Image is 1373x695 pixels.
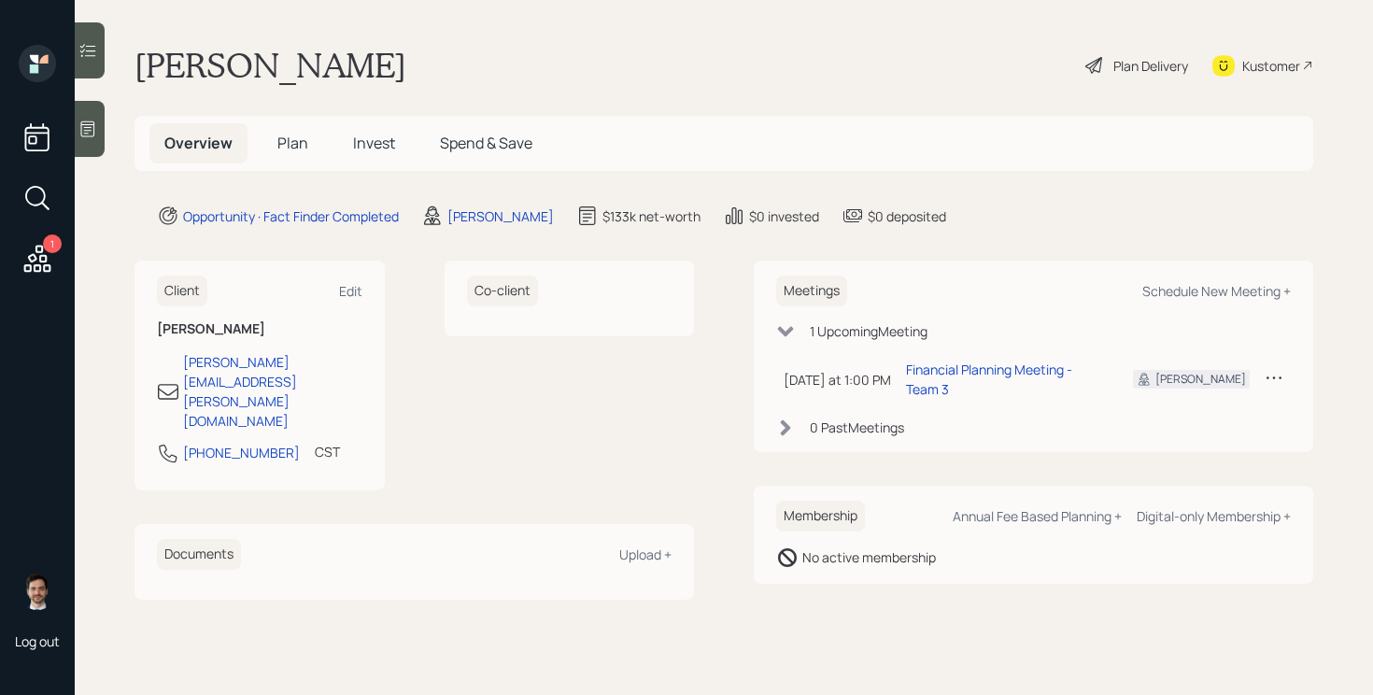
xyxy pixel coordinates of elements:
h6: [PERSON_NAME] [157,321,362,337]
div: $0 invested [749,206,819,226]
div: [DATE] at 1:00 PM [784,370,891,390]
h6: Documents [157,539,241,570]
div: 1 Upcoming Meeting [810,321,927,341]
span: Spend & Save [440,133,532,153]
div: $0 deposited [868,206,946,226]
div: Financial Planning Meeting - Team 3 [906,360,1103,399]
div: Kustomer [1242,56,1300,76]
div: 1 [43,234,62,253]
div: Digital-only Membership + [1137,507,1291,525]
div: 0 Past Meeting s [810,418,904,437]
img: jonah-coleman-headshot.png [19,573,56,610]
div: [PHONE_NUMBER] [183,443,300,462]
div: Upload + [619,546,672,563]
div: Schedule New Meeting + [1142,282,1291,300]
h1: [PERSON_NAME] [134,45,406,86]
span: Plan [277,133,308,153]
div: [PERSON_NAME][EMAIL_ADDRESS][PERSON_NAME][DOMAIN_NAME] [183,352,362,431]
h6: Membership [776,501,865,532]
div: Plan Delivery [1113,56,1188,76]
div: Log out [15,632,60,650]
div: $133k net-worth [602,206,701,226]
div: Opportunity · Fact Finder Completed [183,206,399,226]
span: Overview [164,133,233,153]
h6: Client [157,276,207,306]
div: CST [315,442,340,461]
div: No active membership [802,547,936,567]
div: [PERSON_NAME] [447,206,554,226]
div: Edit [339,282,362,300]
div: Annual Fee Based Planning + [953,507,1122,525]
h6: Co-client [467,276,538,306]
span: Invest [353,133,395,153]
h6: Meetings [776,276,847,306]
div: [PERSON_NAME] [1155,371,1246,388]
